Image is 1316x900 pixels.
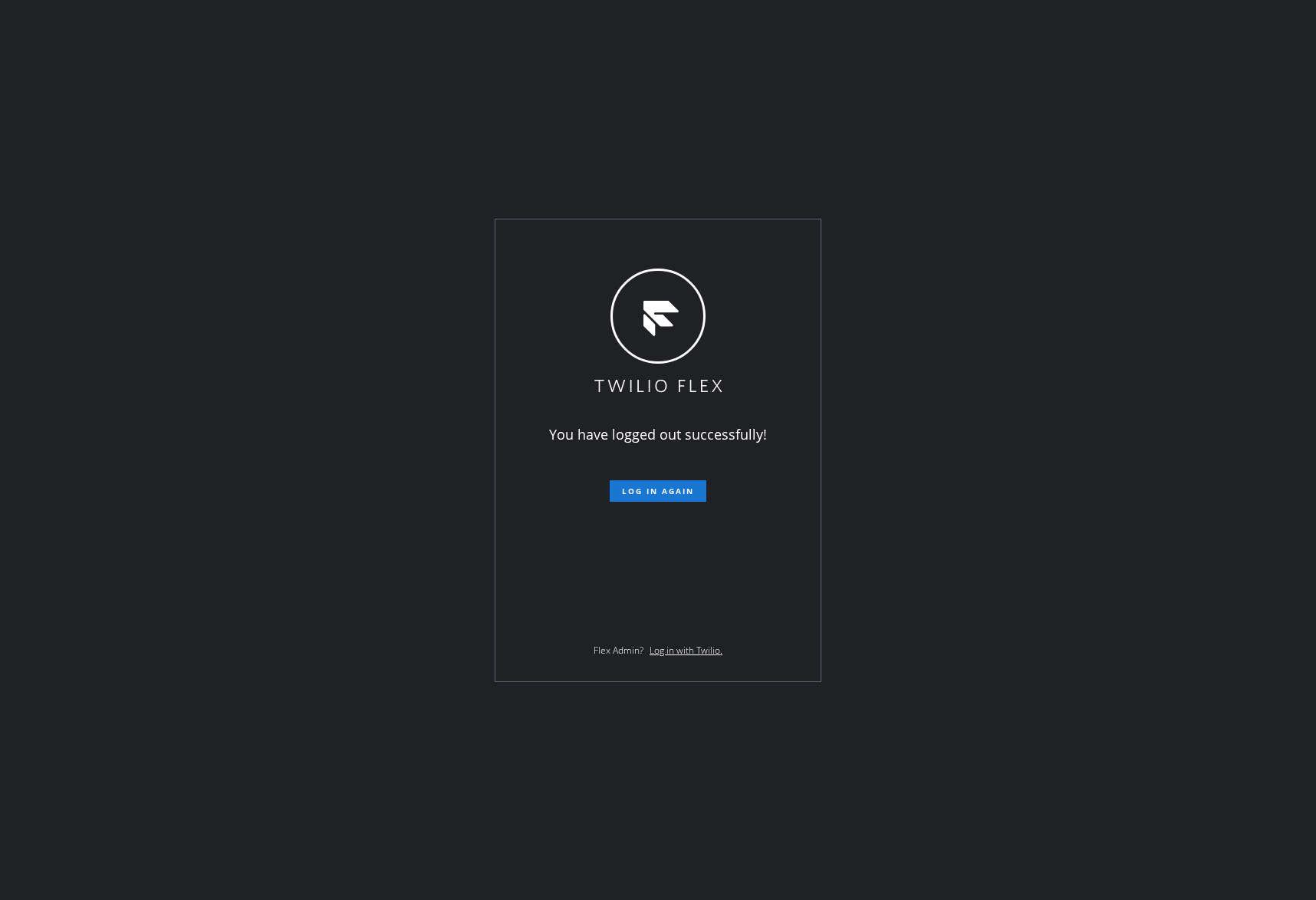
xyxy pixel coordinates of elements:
button: Log in again [610,480,706,502]
a: Log in with Twilio. [650,644,722,657]
span: Flex Admin? [594,644,643,657]
span: You have logged out successfully! [549,425,767,443]
span: Log in again [622,486,694,496]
